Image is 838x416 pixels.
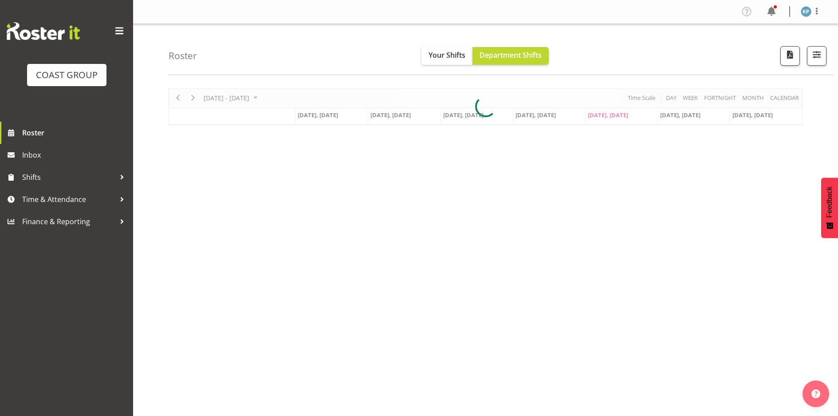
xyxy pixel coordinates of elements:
[811,389,820,398] img: help-xxl-2.png
[429,50,465,60] span: Your Shifts
[22,148,129,162] span: Inbox
[36,68,98,82] div: COAST GROUP
[22,170,115,184] span: Shifts
[826,186,834,218] span: Feedback
[22,215,115,228] span: Finance & Reporting
[421,47,472,65] button: Your Shifts
[807,46,826,66] button: Filter Shifts
[22,193,115,206] span: Time & Attendance
[169,51,197,61] h4: Roster
[480,50,542,60] span: Department Shifts
[780,46,800,66] button: Download a PDF of the roster according to the set date range.
[472,47,549,65] button: Department Shifts
[7,22,80,40] img: Rosterit website logo
[821,178,838,238] button: Feedback - Show survey
[801,6,811,17] img: kent-pollard5758.jpg
[22,126,129,139] span: Roster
